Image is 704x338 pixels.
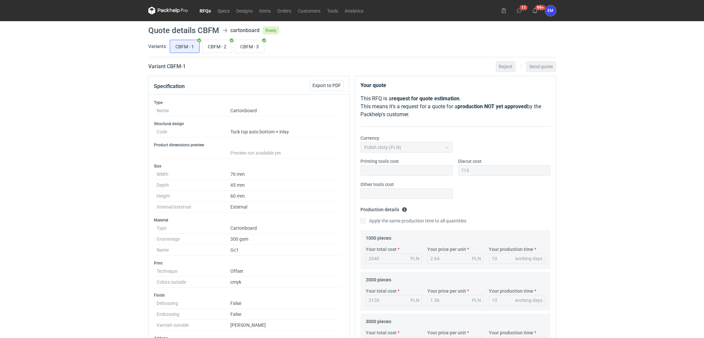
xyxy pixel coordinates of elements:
[360,158,399,165] label: Printing tools cost
[230,309,341,320] dd: False
[295,7,324,15] a: Customers
[157,169,230,180] dt: Width
[489,329,533,336] label: Your production time
[230,126,341,137] dd: Tuck top auto bottom + inlay
[360,82,386,88] strong: Your quote
[157,320,230,331] dt: Varnish outside
[366,288,397,294] label: Your total cost
[233,7,256,15] a: Designs
[312,83,341,88] span: Export to PDF
[196,7,214,15] a: RFQs
[360,95,550,119] p: This RFQ is a . This means it's a request for a quote for a by the Packhelp's customer.
[157,191,230,202] dt: Height
[366,246,397,253] label: Your total cost
[230,234,341,245] dd: 300 gsm
[514,5,525,16] button: 11
[427,329,466,336] label: Your price per unit
[274,7,295,15] a: Orders
[148,63,186,71] h2: Variant CBFM - 1
[366,329,397,336] label: Your total cost
[157,180,230,191] dt: Depth
[230,320,341,331] dd: [PERSON_NAME]
[530,5,540,16] button: 99+
[230,277,341,288] dd: cmyk
[157,266,230,277] dt: Technique
[526,61,556,72] button: Send quote
[529,64,553,69] span: Send quote
[496,61,515,72] button: Reject
[324,7,341,15] a: Tools
[472,255,481,262] div: PLN
[366,316,391,324] legend: 3000 pieces
[427,246,466,253] label: Your price per unit
[148,7,188,15] svg: Packhelp Pro
[157,105,230,116] dt: Name
[230,105,341,116] dd: Cartonboard
[366,274,391,282] legend: 2000 pieces
[230,180,341,191] dd: 45 mm
[154,293,344,298] h3: Finish
[230,223,341,234] dd: Cartonboard
[148,26,219,34] h1: Quote details CBFM
[515,297,542,304] div: working days
[366,233,391,241] legend: 1000 pieces
[230,298,341,309] dd: False
[410,255,419,262] div: PLN
[457,103,527,110] strong: production NOT yet approved
[489,246,533,253] label: Your production time
[157,202,230,213] dt: Internal/external
[230,266,341,277] dd: Offset
[157,126,230,137] dt: Code
[458,158,482,165] label: Diecut cost
[360,217,466,224] label: Apply the same production time to all quantities
[545,5,556,16] button: EM
[214,7,233,15] a: Specs
[157,298,230,309] dt: Debossing
[157,234,230,245] dt: Grammage
[230,202,341,213] dd: External
[489,288,533,294] label: Your production time
[154,164,344,169] h3: Size
[170,40,200,53] label: CBFM - 1
[256,7,274,15] a: Items
[499,64,512,69] span: Reject
[154,261,344,266] h3: Print
[154,100,344,105] h3: Type
[157,309,230,320] dt: Embossing
[472,297,481,304] div: PLN
[360,204,407,212] legend: Production details
[157,245,230,256] dt: Name
[202,40,232,53] label: CBFM - 2
[360,135,379,141] label: Currency
[154,217,344,223] h3: Material
[263,26,279,34] span: Ready
[341,7,367,15] a: Analytics
[230,191,341,202] dd: 60 mm
[157,223,230,234] dt: Type
[235,40,264,53] label: CBFM - 3
[360,181,394,188] label: Other tools cost
[230,169,341,180] dd: 76 mm
[157,277,230,288] dt: Colors outside
[154,121,344,126] h3: Structural design
[154,142,344,148] h3: Product dimensions preview
[154,78,185,94] button: Specification
[148,43,167,50] label: Variants:
[515,255,542,262] div: working days
[545,5,556,16] div: Ewelina Macek
[309,80,344,91] button: Export to PDF
[427,288,466,294] label: Your price per unit
[410,297,419,304] div: PLN
[392,95,459,102] strong: request for quote estimation
[230,245,341,256] dd: Gc1
[230,150,282,156] span: Preview not available yet.
[230,26,259,34] div: cartonboard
